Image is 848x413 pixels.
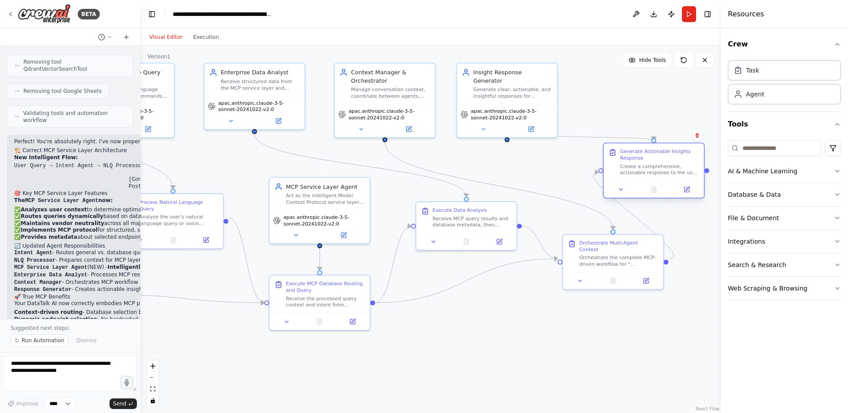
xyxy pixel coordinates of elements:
[728,57,841,111] div: Crew
[351,86,430,99] div: Manage conversation context, coordinate between agents, and ensure seamless workflow orchestratio...
[147,383,159,395] button: fit view
[286,295,365,308] div: Receive the processed query context and intent from previous steps, then use Model Context Protoc...
[596,276,630,286] button: No output available
[636,184,671,194] button: No output available
[95,32,116,42] button: Switch to previous chat
[228,214,264,306] g: Edge from 9e29f563-0b61-4935-9efb-d7d34ad50170 to 697678ce-777a-4122-b616-31c71cdad66e
[23,88,102,95] span: Removing tool Google Sheets
[148,53,170,60] div: Version 1
[72,334,101,347] button: Dismiss
[147,372,159,383] button: zoom out
[471,108,554,121] span: apac.anthropic.claude-3-5-sonnet-20241022-v2:0
[122,193,224,249] div: Process Natural Language QueryAnalyze the user's natural language query or voice command: "{user_...
[144,32,188,42] button: Visual Editor
[14,309,329,316] li: - Database selection based on query analysis
[16,400,38,407] span: Improve
[14,257,56,264] code: NLQ Processor
[11,334,68,347] button: Run Automation
[221,78,300,92] div: Receive structured data from the MCP service layer and perform advanced analytics, statistical an...
[286,192,365,206] div: Act as the intelligent Model Context Protocol service layer that analyzes user context from "{use...
[14,309,83,315] strong: Context-driven routing
[21,234,77,240] strong: Provides metadata
[590,168,677,263] g: Edge from 24dca699-d068-48aa-b592-615f3b8a7bb9 to f3e477af-241f-4f61-a59d-6219b7677a91
[485,237,513,247] button: Open in side panel
[639,57,666,64] span: Hide Tools
[339,317,367,326] button: Open in side panel
[192,235,220,245] button: Open in side panel
[286,183,365,191] div: MCP Service Layer Agent
[14,163,329,190] code: User Query → Intent Agent → NLQ Processor → MCP Service Layer → Data Analysis → Response Generati...
[728,183,841,206] button: Database & Data
[14,190,329,197] h2: 🎯 Key MCP Service Layer Features
[522,222,557,263] g: Edge from e95d0a01-6602-4e0a-982b-8b42c416d215 to 24dca699-d068-48aa-b592-615f3b8a7bb9
[303,317,337,326] button: No output available
[728,112,841,137] button: Tools
[449,237,484,247] button: No output available
[119,32,133,42] button: Start a new chat
[696,406,719,411] a: React Flow attribution
[14,316,97,322] strong: Dynamic endpoint selection
[579,254,658,268] div: Orchestrate the complete MCP-driven workflow for "{user_query}", managing context between Intent ...
[113,400,126,407] span: Send
[73,63,175,138] div: Natural Language Query ProcessorTransform natural language queries and voice commands into struct...
[348,108,432,121] span: apac.anthropic.claude-3-5-sonnet-20241022-v2:0
[11,325,130,332] p: Suggested next steps:
[692,130,703,141] button: Delete node
[14,316,329,323] li: - No hardcoded database connections
[321,230,367,240] button: Open in side panel
[21,227,98,233] strong: Implements MCP protocol
[88,108,171,121] span: apac.anthropic.claude-3-5-sonnet-20241022-v2:0
[620,163,699,176] div: Create a comprehensive, actionable response to the user query "{user_query}" based on all previou...
[21,206,87,213] strong: Analyzes user context
[14,287,72,293] code: Response Generator
[286,280,365,294] div: Execute MCP Database Routing and Query
[456,63,558,138] div: Insight Response GeneratorGenerate clear, actionable, and insightful responses for {user_query} b...
[14,279,329,287] li: - Orchestrates MCP workflow
[579,240,658,253] div: Orchestrate Multi-Agent Context
[120,376,133,389] button: Click to speak your automation idea
[90,86,169,99] div: Transform natural language queries and voice commands into structured, actionable data requests f...
[269,177,371,244] div: MCP Service Layer AgentAct as the intelligent Model Context Protocol service layer that analyzes ...
[728,277,841,300] button: Web Scraping & Browsing
[620,148,699,161] div: Generate Actionable Insights Response
[14,286,329,294] li: - Creates actionable insights
[14,250,52,256] code: Intent Agent
[188,32,224,42] button: Execution
[90,69,169,85] div: Natural Language Query Processor
[25,198,98,204] code: MCP Service Layer Agent
[250,134,470,197] g: Edge from 5e932a72-be5c-4fd0-a3ae-6151ceb3fa64 to e95d0a01-6602-4e0a-982b-8b42c416d215
[18,4,71,24] img: Logo
[728,9,764,19] h4: Resources
[156,235,190,245] button: No output available
[14,264,329,272] li: (NEW) -
[221,69,300,76] div: Enterprise Data Analyst
[334,63,436,138] div: Context Manager & OrchestratorManage conversation context, coordinate between agents, and ensure ...
[14,300,329,307] p: Your DataTalk AI now correctly embodies MCP principles:
[375,222,411,307] g: Edge from 697678ce-777a-4122-b616-31c71cdad66e to e95d0a01-6602-4e0a-982b-8b42c416d215
[108,264,265,270] strong: Intelligently selects and queries database endpoints
[416,201,518,251] div: Execute Data AnalysisReceive MCP query results and database metadata, then perform advanced analy...
[381,142,617,229] g: Edge from 28ceb744-1efa-451f-87fb-43a0882ab83c to 24dca699-d068-48aa-b592-615f3b8a7bb9
[728,137,841,307] div: Tools
[14,257,329,264] li: - Prepares context for MCP layer
[14,279,62,286] code: Context Manager
[22,337,64,344] span: Run Automation
[139,214,218,227] div: Analyze the user's natural language query or voice command: "{user_query}". Extract key intent, e...
[147,360,159,372] button: zoom in
[146,8,158,20] button: Hide left sidebar
[632,276,660,286] button: Open in side panel
[603,144,705,200] div: Generate Actionable Insights ResponseCreate a comprehensive, actionable response to the user quer...
[432,207,487,214] div: Execute Data Analysis
[173,10,272,19] nav: breadcrumb
[284,214,367,227] span: apac.anthropic.claude-3-5-sonnet-20241022-v2:0
[14,249,329,257] li: - Routes general vs. database queries
[269,275,371,330] div: Execute MCP Database Routing and QueryReceive the processed query context and intent from previou...
[14,138,329,145] p: Perfect! You're absolutely right. I've now properly redesigned with the correct :
[728,160,841,183] button: AI & Machine Learning
[623,53,671,67] button: Hide Tools
[503,132,658,142] g: Edge from da3fe106-6cb1-474f-afcb-7f4164573c3d to f3e477af-241f-4f61-a59d-6219b7677a91
[14,264,87,271] code: MCP Service Layer Agent
[110,398,137,409] button: Send
[76,337,97,344] span: Dismiss
[386,124,432,134] button: Open in side panel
